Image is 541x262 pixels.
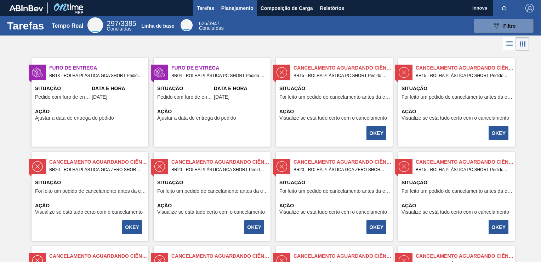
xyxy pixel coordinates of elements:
[294,64,393,72] span: Cancelamento aguardando ciência
[35,209,143,215] span: Visualize se está tudo certo com o cancelamento
[294,158,393,166] span: Cancelamento aguardando ciência
[35,108,147,115] span: Ação
[157,189,269,194] span: Foi feito um pedido de cancelamento antes da etapa de aguardando faturamento
[402,202,513,209] span: Ação
[489,126,508,140] button: OKEY
[35,94,90,100] span: Pedido com furo de entrega
[277,161,287,172] img: estado
[35,179,147,186] span: Situação
[49,166,143,174] span: BR20 - ROLHA PLÁSTICA GCA ZERO SHORT Pedido - 697769
[123,219,143,235] div: Completar tarefa: 29904559
[402,189,513,194] span: Foi feito um pedido de cancelamento antes da etapa de aguardando faturamento
[402,108,513,115] span: Ação
[171,166,265,174] span: BR20 - ROLHA PLÁSTICA GCA SHORT Pedido - 716808
[49,252,148,260] span: Cancelamento aguardando ciência
[503,23,516,29] span: Filtro
[367,125,387,141] div: Completar tarefa: 29904436
[399,161,409,172] img: estado
[279,108,391,115] span: Ação
[366,220,386,234] button: OKEY
[367,219,387,235] div: Completar tarefa: 29905354
[199,21,207,26] span: 626
[279,85,391,92] span: Situação
[9,5,43,11] img: TNhmsLtSVTkK8tSr43FrP2fwEKptu5GPRR3wAAAABJRU5ErkJggg==
[199,25,224,31] span: Concluídas
[181,19,193,31] div: Base Line
[402,85,513,92] span: Situação
[35,115,114,121] span: Ajustar a data de entrega do pedido
[171,158,270,166] span: Cancelamento aguardando ciência
[277,67,287,78] img: estado
[141,23,174,29] div: Linha de base
[399,67,409,78] img: estado
[107,20,119,27] span: 297
[294,166,387,174] span: BR20 - ROLHA PLÁSTICA GCA ZERO SHORT Pedido - 722147
[261,4,313,12] span: Composição de Carga
[474,19,534,33] button: Filtro
[214,85,269,92] span: Data e Hora
[35,189,147,194] span: Foi feito um pedido de cancelamento antes da etapa de aguardando faturamento
[503,37,516,51] div: Visão em Lista
[279,179,391,186] span: Situação
[525,4,534,12] img: Logout
[199,21,220,26] span: /
[294,72,387,80] span: BR15 - ROLHA PLÁSTICA PC SHORT Pedido - 694547
[279,115,387,121] span: Visualize se está tudo certo com o cancelamento
[402,115,509,121] span: Visualize se está tudo certo com o cancelamento
[92,94,107,100] span: 27/08/2025,
[199,21,224,31] div: Base Line
[107,21,136,31] div: Real Time
[516,37,529,51] div: Visão em Cards
[157,202,269,209] span: Ação
[197,4,214,12] span: Tarefas
[171,72,265,80] span: BR04 - ROLHA PLÁSTICA PC SHORT Pedido - 1998670
[489,220,508,234] button: OKEY
[209,21,220,26] font: 3947
[49,72,143,80] span: BR18 - ROLHA PLÁSTICA GCA SHORT Pedido - 1989905
[52,23,84,29] div: Tempo Real
[35,85,90,92] span: Situação
[49,64,148,72] span: Furo de Entrega
[157,108,269,115] span: Ação
[122,220,142,234] button: OKEY
[157,85,212,92] span: Situação
[92,85,147,92] span: Data e Hora
[320,4,344,12] span: Relatórios
[221,4,254,12] span: Planejamento
[171,64,270,72] span: Furo de Entrega
[402,179,513,186] span: Situação
[214,94,229,100] span: 27/08/2025,
[154,67,165,78] img: estado
[107,20,136,27] span: /
[416,166,509,174] span: BR15 - ROLHA PLÁSTICA PC SHORT Pedido - 722187
[489,219,509,235] div: Completar tarefa: 29905356
[171,252,270,260] span: Cancelamento aguardando ciência
[32,161,43,172] img: estado
[279,209,387,215] span: Visualize se está tudo certo com o cancelamento
[366,126,386,140] button: OKEY
[416,252,515,260] span: Cancelamento aguardando ciência
[157,115,236,121] span: Ajustar a data de entrega do pedido
[489,125,509,141] div: Completar tarefa: 29904437
[7,22,44,30] h1: Tarefas
[157,179,269,186] span: Situação
[245,219,265,235] div: Completar tarefa: 29905114
[32,67,43,78] img: estado
[244,220,264,234] button: OKEY
[87,17,103,33] div: Real Time
[279,189,391,194] span: Foi feito um pedido de cancelamento antes da etapa de aguardando faturamento
[279,202,391,209] span: Ação
[49,158,148,166] span: Cancelamento aguardando ciência
[416,158,515,166] span: Cancelamento aguardando ciência
[493,3,516,13] button: Notificações
[402,209,509,215] span: Visualize se está tudo certo com o cancelamento
[157,94,212,100] span: Pedido com furo de entrega
[416,64,515,72] span: Cancelamento aguardando ciência
[157,209,265,215] span: Visualize se está tudo certo com o cancelamento
[154,161,165,172] img: estado
[416,72,509,80] span: BR15 - ROLHA PLÁSTICA PC SHORT Pedido - 694548
[107,26,132,32] span: Concluídas
[402,94,513,100] span: Foi feito um pedido de cancelamento antes da etapa de aguardando faturamento
[120,20,136,27] font: 3385
[294,252,393,260] span: Cancelamento aguardando ciência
